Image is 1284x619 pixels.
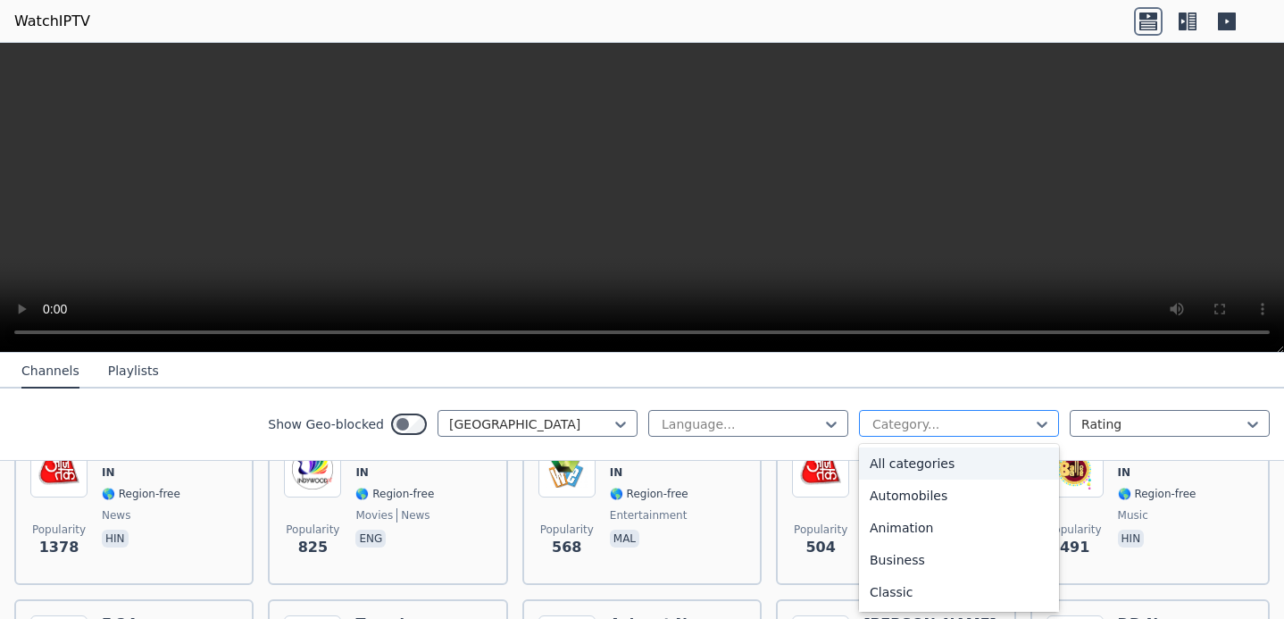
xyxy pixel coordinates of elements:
[1118,508,1148,523] span: music
[39,537,79,558] span: 1378
[21,355,79,389] button: Channels
[102,465,115,480] span: IN
[1118,465,1131,480] span: IN
[538,440,596,498] img: Kairali We
[792,440,849,498] img: Aaj Tak
[30,440,88,498] img: Aaj Tak
[14,11,90,32] a: WatchIPTV
[859,448,1059,480] div: All categories
[610,487,688,501] span: 🌎 Region-free
[102,487,180,501] span: 🌎 Region-free
[1046,440,1104,498] img: Balle Balle
[859,480,1059,512] div: Automobiles
[102,508,130,523] span: news
[552,537,581,558] span: 568
[108,355,159,389] button: Playlists
[794,523,847,537] span: Popularity
[610,465,623,480] span: IN
[540,523,594,537] span: Popularity
[805,537,835,558] span: 504
[355,487,434,501] span: 🌎 Region-free
[1118,487,1196,501] span: 🌎 Region-free
[396,508,429,523] span: news
[610,530,639,548] p: mal
[859,576,1059,608] div: Classic
[102,530,129,548] p: hin
[268,415,384,433] label: Show Geo-blocked
[859,512,1059,544] div: Animation
[859,544,1059,576] div: Business
[610,508,688,523] span: entertainment
[1060,537,1089,558] span: 491
[284,440,341,498] img: Indywood TV
[1048,523,1102,537] span: Popularity
[1118,530,1145,548] p: hin
[355,465,369,480] span: IN
[286,523,339,537] span: Popularity
[355,508,393,523] span: movies
[355,530,386,548] p: eng
[32,523,86,537] span: Popularity
[298,537,328,558] span: 825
